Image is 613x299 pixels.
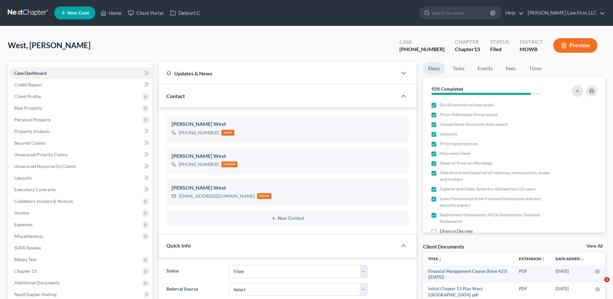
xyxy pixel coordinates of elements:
[14,222,33,227] span: Expenses
[440,212,554,225] span: Retirement Statements, 401k Statements, Pension Statements
[440,121,508,127] span: Closed Bank Accounts (two years)
[524,62,547,75] a: Timer
[9,242,152,254] a: SOFA Review
[9,184,152,195] a: Executory Contracts
[490,46,509,53] div: Filed
[163,283,225,296] label: Referral Source
[524,7,605,19] a: [PERSON_NAME] Law Firm, LLC
[520,38,543,46] div: District
[179,161,219,168] div: [PHONE_NUMBER]
[555,256,585,261] a: Date Added expand_more
[455,38,480,46] div: Chapter
[423,243,464,250] div: Client Documents
[474,46,480,52] span: 13
[9,161,152,172] a: Unsecured Nonpriority Claims
[97,7,125,19] a: Home
[432,7,491,19] input: Search by name...
[14,105,42,111] span: Real Property
[14,280,60,285] span: Additional Documents
[163,265,225,278] label: Status
[440,150,470,157] span: Warranty Deed
[14,198,73,204] span: Codebtors Insiders & Notices
[14,268,37,274] span: Chapter 13
[448,62,470,75] a: Tasks
[172,216,404,221] button: New Contact
[14,70,47,76] span: Case Dashboard
[172,184,404,192] div: [PERSON_NAME] West
[440,160,492,166] span: Deed of Trust or Mortgage
[423,265,514,283] td: Financial Management Course (Form 423) ([DATE])
[14,233,43,239] span: Miscellaneous
[14,128,50,134] span: Property Analysis
[167,7,203,19] a: DebtorCC
[591,277,607,293] iframe: Intercom live chat
[520,46,543,53] div: MOWB
[438,257,442,261] i: unfold_more
[8,40,90,50] span: West, [PERSON_NAME]
[519,256,545,261] a: Extensionunfold_more
[9,126,152,137] a: Property Analysis
[179,129,219,136] div: [PHONE_NUMBER]
[9,79,152,91] a: Credit Report
[14,175,32,181] span: Lawsuits
[14,257,37,262] span: Means Test
[440,102,493,108] span: Six (6) months of pay stubs
[221,130,234,136] div: work
[14,245,41,250] span: SOFA Review
[440,131,457,137] span: Lawsuits
[440,140,478,147] span: Prior bankruptcies
[490,38,509,46] div: Status
[541,257,545,261] i: unfold_more
[14,140,45,146] span: Secured Claims
[440,186,536,192] span: Federal and State Taxes for the last two (2) years
[14,187,56,192] span: Executory Contracts
[14,210,29,216] span: Income
[9,137,152,149] a: Secured Claims
[14,117,51,122] span: Personal Property
[502,7,524,19] a: Help
[257,193,271,199] div: home
[166,93,185,99] span: Contact
[14,292,57,297] span: NextChapter Mailing
[472,62,498,75] a: Events
[14,163,76,169] span: Unsecured Nonpriority Claims
[9,172,152,184] a: Lawsuits
[9,149,152,161] a: Unsecured Priority Claims
[431,86,463,92] strong: 92% Completed
[125,7,167,19] a: Client Portal
[440,170,554,183] span: Title (front and back) of all vehicles, motorcycles, boats and trailers
[581,257,585,261] i: expand_more
[14,82,42,87] span: Credit Report
[179,193,255,199] div: [EMAIL_ADDRESS][DOMAIN_NAME]
[9,67,152,79] a: Case Dashboard
[455,46,480,53] div: Chapter
[14,152,68,157] span: Unsecured Priority Claims
[399,38,445,46] div: Case
[604,277,609,282] span: 1
[440,111,498,118] span: Prior Addresses (three years)
[68,11,89,16] span: New Case
[440,195,554,208] span: Loan Documents from Finance Companies and any security papers
[428,256,442,261] a: Titleunfold_more
[440,228,473,234] span: Divorce Decrees
[587,244,603,249] a: View All
[553,38,597,53] button: Preview
[399,46,445,53] div: [PHONE_NUMBER]
[514,265,550,283] td: PDF
[221,161,238,167] div: mobile
[172,120,404,128] div: [PERSON_NAME] West
[14,94,41,99] span: Client Profile
[166,242,191,249] span: Quick Info
[172,152,404,160] div: [PERSON_NAME] West
[423,62,445,75] a: Docs
[550,265,590,283] td: [DATE]
[166,70,389,77] div: Updates & News
[501,62,521,75] a: Fees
